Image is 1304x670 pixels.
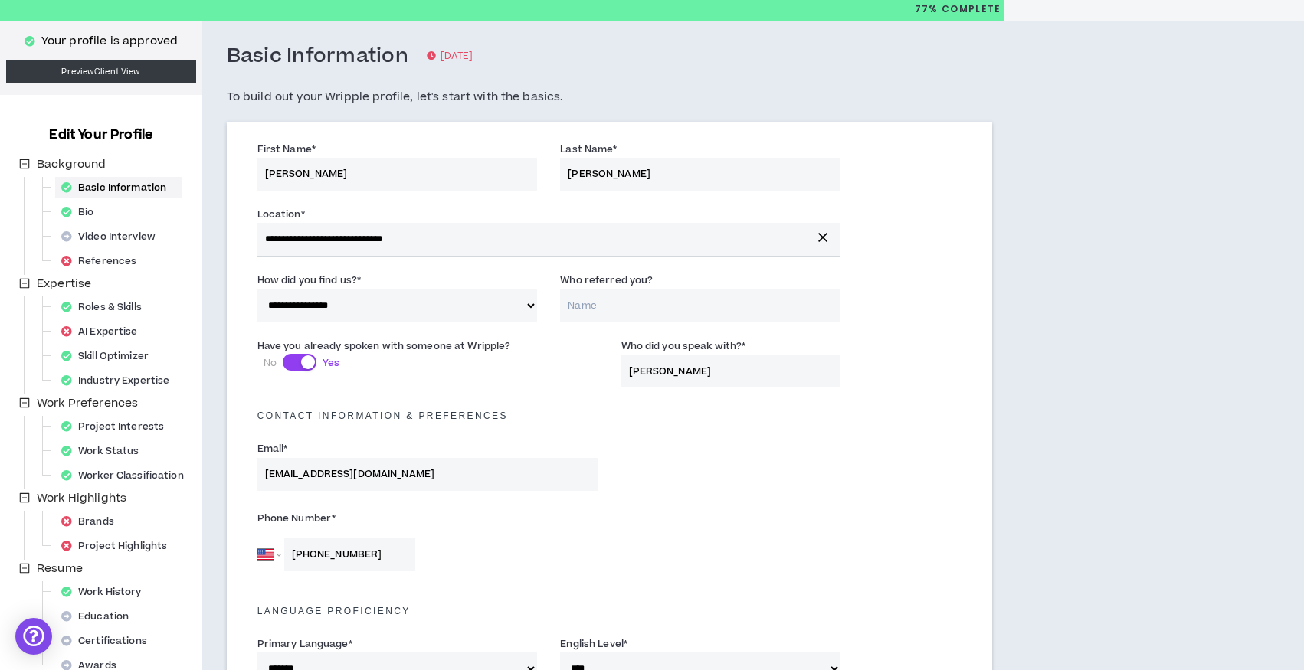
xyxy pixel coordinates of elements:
[55,250,152,272] div: References
[246,606,974,616] h5: Language Proficiency
[257,334,511,358] label: Have you already spoken with someone at Wripple?
[19,397,30,408] span: minus-square
[34,489,129,508] span: Work Highlights
[227,88,993,106] h5: To build out your Wripple profile, let's start with the basics.
[621,334,746,358] label: Who did you speak with?
[227,44,408,70] h3: Basic Information
[55,201,110,223] div: Bio
[15,618,52,655] div: Open Intercom Messenger
[55,370,185,391] div: Industry Expertise
[257,436,288,461] label: Email
[55,321,153,342] div: AI Expertise
[55,416,179,437] div: Project Interests
[19,492,30,503] span: minus-square
[55,535,182,557] div: Project Highlights
[37,395,138,411] span: Work Preferences
[34,155,109,174] span: Background
[34,275,94,293] span: Expertise
[19,563,30,574] span: minus-square
[43,126,159,144] h3: Edit Your Profile
[55,630,162,652] div: Certifications
[257,632,352,656] label: Primary Language
[34,560,86,578] span: Resume
[37,156,106,172] span: Background
[560,158,840,191] input: Last Name
[41,33,178,50] p: Your profile is approved
[55,511,129,532] div: Brands
[55,345,164,367] div: Skill Optimizer
[257,137,316,162] label: First Name
[939,2,1001,16] span: Complete
[323,356,339,370] span: Yes
[19,159,30,169] span: minus-square
[560,289,840,322] input: Name
[283,354,316,371] button: NoYes
[55,440,154,462] div: Work Status
[6,60,196,83] a: PreviewClient View
[560,632,627,656] label: English Level
[34,394,141,413] span: Work Preferences
[55,296,157,318] div: Roles & Skills
[55,465,199,486] div: Worker Classification
[560,137,617,162] label: Last Name
[257,202,305,227] label: Location
[257,458,598,491] input: Enter Email
[55,606,144,627] div: Education
[55,177,182,198] div: Basic Information
[427,49,473,64] p: [DATE]
[257,506,598,531] label: Phone Number
[55,226,171,247] div: Video Interview
[246,410,974,421] h5: Contact Information & preferences
[37,490,126,506] span: Work Highlights
[560,268,653,293] label: Who referred you?
[257,268,362,293] label: How did you find us?
[19,278,30,289] span: minus-square
[55,581,157,603] div: Work History
[264,356,277,370] span: No
[37,561,83,577] span: Resume
[621,355,841,387] input: Wripple employee's name
[37,276,91,292] span: Expertise
[257,158,538,191] input: First Name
